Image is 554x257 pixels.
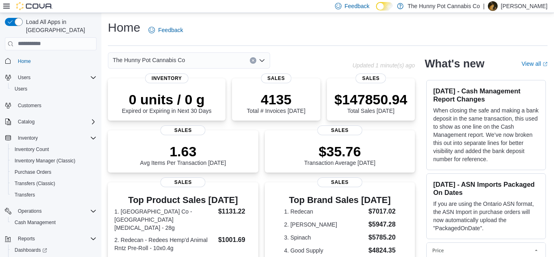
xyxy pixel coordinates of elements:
[11,167,55,177] a: Purchase Orders
[433,106,539,163] p: When closing the safe and making a bank deposit in the same transaction, this used to show as one...
[247,91,305,108] p: 4135
[8,155,100,166] button: Inventory Manager (Classic)
[345,2,369,10] span: Feedback
[11,167,97,177] span: Purchase Orders
[284,207,365,216] dt: 1. Redecan
[15,117,97,127] span: Catalog
[11,218,97,227] span: Cash Management
[122,91,212,108] p: 0 units / 0 g
[2,233,100,244] button: Reports
[145,73,189,83] span: Inventory
[16,2,53,10] img: Cova
[140,143,226,160] p: 1.63
[317,177,362,187] span: Sales
[218,207,252,216] dd: $1131.22
[369,207,396,216] dd: $7017.02
[15,247,47,253] span: Dashboards
[15,73,97,82] span: Users
[108,19,140,36] h1: Home
[122,91,212,114] div: Expired or Expiring in Next 30 Days
[433,180,539,197] h3: [DATE] - ASN Imports Packaged On Dates
[483,1,485,11] p: |
[488,1,498,11] div: Arvin Ayala
[8,144,100,155] button: Inventory Count
[218,235,252,245] dd: $1001.69
[317,125,362,135] span: Sales
[433,87,539,103] h3: [DATE] - Cash Management Report Changes
[114,236,215,252] dt: 2. Redecan - Redees Hemp'd Animal Rntz Pre-Roll - 10x0.4g
[11,245,50,255] a: Dashboards
[15,101,45,110] a: Customers
[376,2,393,11] input: Dark Mode
[23,18,97,34] span: Load All Apps in [GEOGRAPHIC_DATA]
[114,195,252,205] h3: Top Product Sales [DATE]
[8,83,100,95] button: Users
[18,102,41,109] span: Customers
[8,244,100,256] a: Dashboards
[11,190,38,200] a: Transfers
[15,56,34,66] a: Home
[284,195,395,205] h3: Top Brand Sales [DATE]
[18,58,31,65] span: Home
[11,218,59,227] a: Cash Management
[15,169,52,175] span: Purchase Orders
[433,200,539,232] p: If you are using the Ontario ASN format, the ASN Import in purchase orders will now automatically...
[11,145,52,154] a: Inventory Count
[2,205,100,217] button: Operations
[261,73,291,83] span: Sales
[425,57,484,70] h2: What's new
[15,146,49,153] span: Inventory Count
[259,57,265,64] button: Open list of options
[335,91,408,114] div: Total Sales [DATE]
[114,207,215,232] dt: 1. [GEOGRAPHIC_DATA] Co - [GEOGRAPHIC_DATA][MEDICAL_DATA] - 28g
[304,143,376,160] p: $35.76
[284,246,365,255] dt: 4. Good Supply
[15,219,56,226] span: Cash Management
[18,208,42,214] span: Operations
[543,62,548,67] svg: External link
[304,143,376,166] div: Transaction Average [DATE]
[408,1,480,11] p: The Hunny Pot Cannabis Co
[15,234,38,244] button: Reports
[15,117,38,127] button: Catalog
[284,220,365,229] dt: 2. [PERSON_NAME]
[15,180,55,187] span: Transfers (Classic)
[18,119,34,125] span: Catalog
[250,57,256,64] button: Clear input
[18,135,38,141] span: Inventory
[369,233,396,242] dd: $5785.20
[158,26,183,34] span: Feedback
[11,179,97,188] span: Transfers (Classic)
[352,62,415,69] p: Updated 1 minute(s) ago
[15,100,97,110] span: Customers
[284,233,365,242] dt: 3. Spinach
[15,206,45,216] button: Operations
[15,133,41,143] button: Inventory
[11,245,97,255] span: Dashboards
[15,206,97,216] span: Operations
[18,74,30,81] span: Users
[369,246,396,255] dd: $4824.35
[145,22,186,38] a: Feedback
[369,220,396,229] dd: $5947.28
[113,55,185,65] span: The Hunny Pot Cannabis Co
[2,116,100,127] button: Catalog
[15,56,97,66] span: Home
[18,235,35,242] span: Reports
[15,73,34,82] button: Users
[15,133,97,143] span: Inventory
[335,91,408,108] p: $147850.94
[15,234,97,244] span: Reports
[2,72,100,83] button: Users
[8,178,100,189] button: Transfers (Classic)
[247,91,305,114] div: Total # Invoices [DATE]
[8,189,100,201] button: Transfers
[11,84,97,94] span: Users
[15,86,27,92] span: Users
[15,158,75,164] span: Inventory Manager (Classic)
[2,55,100,67] button: Home
[15,192,35,198] span: Transfers
[161,177,206,187] span: Sales
[140,143,226,166] div: Avg Items Per Transaction [DATE]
